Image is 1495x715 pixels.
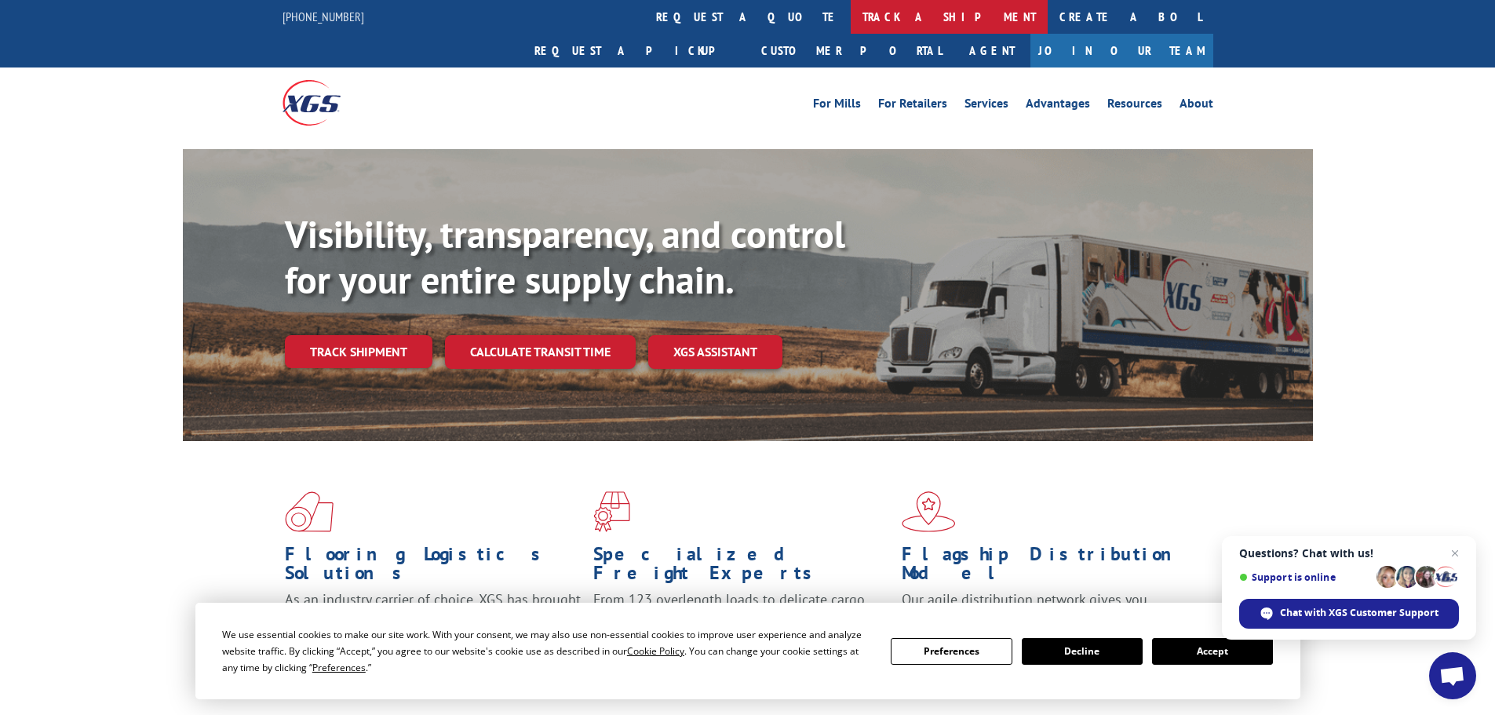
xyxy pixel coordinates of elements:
span: As an industry carrier of choice, XGS has brought innovation and dedication to flooring logistics... [285,590,581,646]
a: Track shipment [285,335,432,368]
span: Questions? Chat with us! [1239,547,1459,560]
button: Decline [1022,638,1143,665]
a: About [1180,97,1213,115]
span: Support is online [1239,571,1371,583]
a: Services [964,97,1008,115]
span: Our agile distribution network gives you nationwide inventory management on demand. [902,590,1191,627]
b: Visibility, transparency, and control for your entire supply chain. [285,210,845,304]
a: Agent [954,34,1030,67]
a: For Retailers [878,97,947,115]
span: Chat with XGS Customer Support [1280,606,1438,620]
a: Join Our Team [1030,34,1213,67]
a: Calculate transit time [445,335,636,369]
div: Cookie Consent Prompt [195,603,1300,699]
h1: Flooring Logistics Solutions [285,545,582,590]
a: XGS ASSISTANT [648,335,782,369]
a: Request a pickup [523,34,749,67]
h1: Flagship Distribution Model [902,545,1198,590]
a: [PHONE_NUMBER] [283,9,364,24]
span: Chat with XGS Customer Support [1239,599,1459,629]
a: Advantages [1026,97,1090,115]
img: xgs-icon-flagship-distribution-model-red [902,491,956,532]
a: Resources [1107,97,1162,115]
div: We use essential cookies to make our site work. With your consent, we may also use non-essential ... [222,626,872,676]
a: For Mills [813,97,861,115]
button: Preferences [891,638,1012,665]
p: From 123 overlength loads to delicate cargo, our experienced staff knows the best way to move you... [593,590,890,660]
button: Accept [1152,638,1273,665]
a: Open chat [1429,652,1476,699]
h1: Specialized Freight Experts [593,545,890,590]
img: xgs-icon-total-supply-chain-intelligence-red [285,491,334,532]
span: Cookie Policy [627,644,684,658]
img: xgs-icon-focused-on-flooring-red [593,491,630,532]
a: Customer Portal [749,34,954,67]
span: Preferences [312,661,366,674]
